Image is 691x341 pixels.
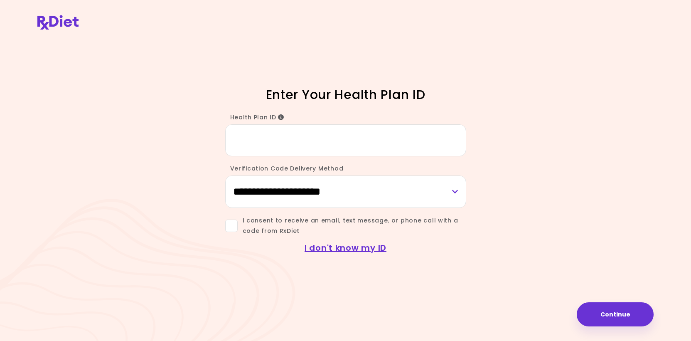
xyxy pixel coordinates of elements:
[200,86,491,103] h1: Enter Your Health Plan ID
[238,215,466,236] span: I consent to receive an email, text message, or phone call with a code from RxDiet
[305,242,386,254] a: I don't know my ID
[37,15,79,30] img: RxDiet
[278,114,284,120] i: Info
[230,113,285,121] span: Health Plan ID
[577,302,654,326] button: Continue
[225,164,344,173] label: Verification Code Delivery Method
